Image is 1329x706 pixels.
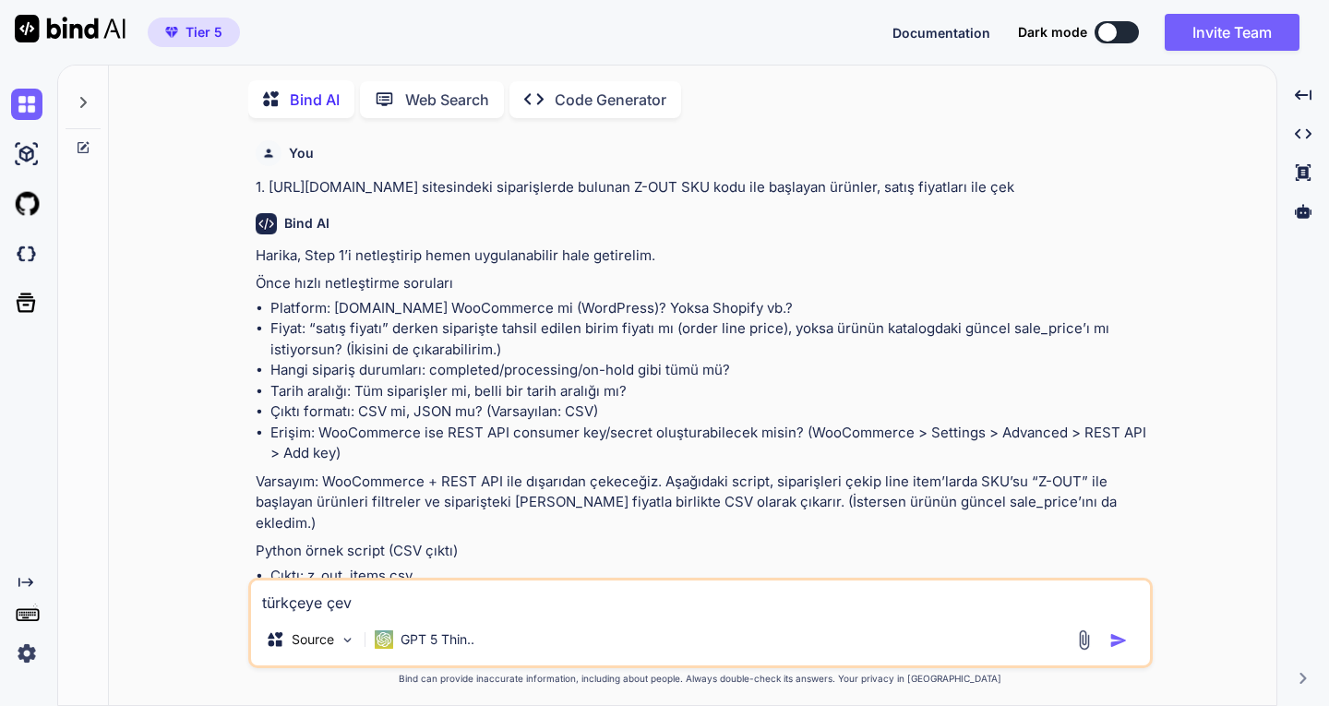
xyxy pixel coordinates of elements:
img: darkCloudIdeIcon [11,238,42,269]
img: ai-studio [11,138,42,170]
img: githubLight [11,188,42,220]
p: Bind can provide inaccurate information, including about people. Always double-check its answers.... [248,672,1153,686]
img: chat [11,89,42,120]
img: Bind AI [15,15,126,42]
p: Code Generator [555,89,666,111]
li: Erişim: WooCommerce ise REST API consumer key/secret oluşturabilecek misin? (WooCommerce > Settin... [270,423,1149,464]
li: Çıktı formatı: CSV mi, JSON mu? (Varsayılan: CSV) [270,401,1149,423]
img: GPT 5 Thinking Medium [375,630,393,649]
p: Varsayım: WooCommerce + REST API ile dışarıdan çekeceğiz. Aşağıdaki script, siparişleri çekip lin... [256,472,1149,534]
h6: You [289,144,314,162]
button: Documentation [892,23,990,42]
img: attachment [1073,629,1095,651]
p: Python örnek script (CSV çıktı) [256,541,1149,562]
li: Hangi sipariş durumları: completed/processing/on-hold gibi tümü mü? [270,360,1149,381]
p: 1. [URL][DOMAIN_NAME] sitesindeki siparişlerde bulunan Z-OUT SKU kodu ile başlayan ürünler, satış... [256,177,1149,198]
img: icon [1109,631,1128,650]
li: Tarih aralığı: Tüm siparişler mi, belli bir tarih aralığı mı? [270,381,1149,402]
span: Dark mode [1018,23,1087,42]
p: GPT 5 Thin.. [401,630,474,649]
li: Çıktı: z_out_items.csv [270,566,1149,587]
li: Fiyat: “satış fiyatı” derken siparişte tahsil edilen birim fiyatı mı (order line price), yoksa ür... [270,318,1149,360]
button: Invite Team [1165,14,1299,51]
span: Tier 5 [186,23,222,42]
p: Harika, Step 1’i netleştirip hemen uygulanabilir hale getirelim. [256,245,1149,267]
img: Pick Models [340,632,355,648]
img: settings [11,638,42,669]
p: Önce hızlı netleştirme soruları [256,273,1149,294]
img: premium [165,27,178,38]
button: premiumTier 5 [148,18,240,47]
h6: Bind AI [284,214,329,233]
textarea: türkçeye çev [251,580,1150,614]
li: Platform: [DOMAIN_NAME] WooCommerce mi (WordPress)? Yoksa Shopify vb.? [270,298,1149,319]
p: Source [292,630,334,649]
p: Web Search [405,89,489,111]
span: Documentation [892,25,990,41]
p: Bind AI [290,89,340,111]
